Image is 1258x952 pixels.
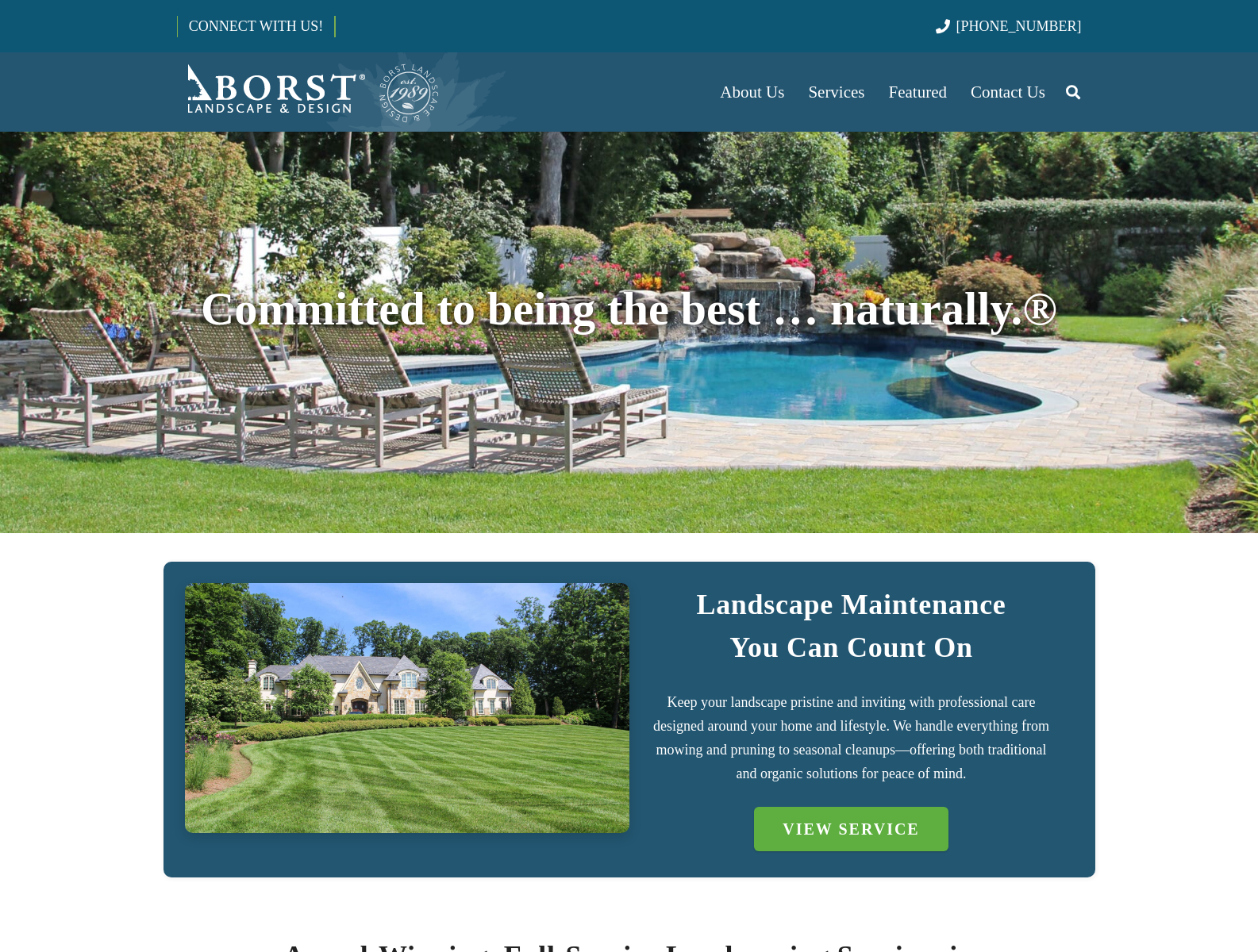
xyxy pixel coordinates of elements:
[653,694,1049,781] span: Keep your landscape pristine and inviting with professional care designed around your home and li...
[956,18,1082,34] span: [PHONE_NUMBER]
[808,83,864,102] span: Services
[178,7,334,45] a: CONNECT WITH US!
[185,583,629,833] a: IMG_7723 (1)
[729,631,973,663] strong: You Can Count On
[708,52,796,132] a: About Us
[720,83,784,102] span: About Us
[177,60,440,124] a: Borst-Logo
[936,18,1081,34] a: [PHONE_NUMBER]
[754,807,948,851] a: VIEW SERVICE
[889,83,947,102] span: Featured
[1057,72,1089,112] a: Search
[971,83,1045,102] span: Contact Us
[201,283,1057,335] span: Committed to being the best … naturally.®
[796,52,876,132] a: Services
[696,589,1006,620] strong: Landscape Maintenance
[959,52,1057,132] a: Contact Us
[877,52,959,132] a: Featured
